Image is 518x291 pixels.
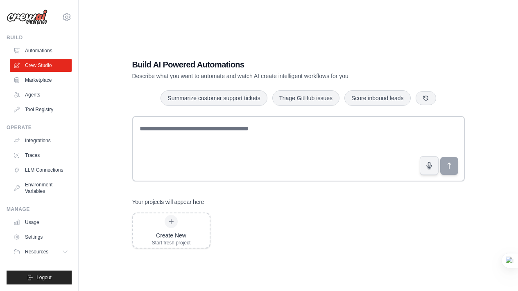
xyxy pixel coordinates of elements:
[416,91,436,105] button: Get new suggestions
[7,124,72,131] div: Operate
[132,59,407,70] h1: Build AI Powered Automations
[420,156,439,175] button: Click to speak your automation idea
[7,206,72,213] div: Manage
[10,149,72,162] a: Traces
[10,245,72,258] button: Resources
[10,103,72,116] a: Tool Registry
[10,163,72,177] a: LLM Connections
[132,198,204,206] h3: Your projects will appear here
[10,231,72,244] a: Settings
[7,271,72,284] button: Logout
[10,74,72,87] a: Marketplace
[36,274,52,281] span: Logout
[10,44,72,57] a: Automations
[10,59,72,72] a: Crew Studio
[7,9,48,25] img: Logo
[132,72,407,80] p: Describe what you want to automate and watch AI create intelligent workflows for you
[7,34,72,41] div: Build
[161,90,267,106] button: Summarize customer support tickets
[272,90,339,106] button: Triage GitHub issues
[152,240,191,246] div: Start fresh project
[10,134,72,147] a: Integrations
[152,231,191,240] div: Create New
[10,88,72,101] a: Agents
[25,248,48,255] span: Resources
[10,178,72,198] a: Environment Variables
[344,90,411,106] button: Score inbound leads
[10,216,72,229] a: Usage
